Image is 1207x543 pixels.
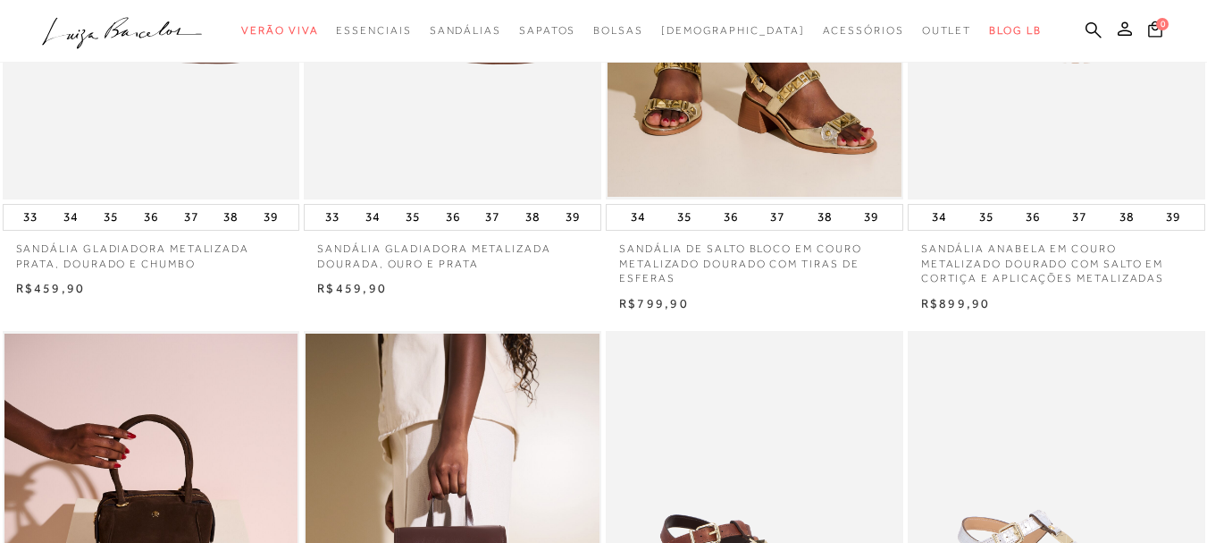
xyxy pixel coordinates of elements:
button: 33 [18,205,43,230]
button: 33 [320,205,345,230]
a: noSubCategoriesText [661,14,805,47]
span: Verão Viva [241,24,318,37]
button: 38 [812,205,837,230]
button: 39 [560,205,585,230]
span: Essenciais [336,24,411,37]
button: 39 [1161,205,1186,230]
button: 36 [440,205,465,230]
button: 35 [98,205,123,230]
button: 36 [1020,205,1045,230]
a: SANDÁLIA GLADIADORA METALIZADA PRATA, DOURADO E CHUMBO [3,231,300,272]
button: 35 [974,205,999,230]
span: Bolsas [593,24,643,37]
span: Outlet [922,24,972,37]
button: 37 [765,205,790,230]
button: 34 [926,205,951,230]
a: noSubCategoriesText [336,14,411,47]
button: 34 [360,205,385,230]
button: 35 [672,205,697,230]
span: Acessórios [823,24,904,37]
span: [DEMOGRAPHIC_DATA] [661,24,805,37]
a: SANDÁLIA GLADIADORA METALIZADA DOURADA, OURO E PRATA [304,231,601,272]
button: 36 [718,205,743,230]
button: 37 [1067,205,1092,230]
button: 37 [480,205,505,230]
span: R$799,90 [619,296,689,310]
a: BLOG LB [989,14,1041,47]
a: noSubCategoriesText [593,14,643,47]
a: noSubCategoriesText [922,14,972,47]
button: 39 [258,205,283,230]
button: 38 [218,205,243,230]
button: 0 [1143,20,1168,44]
span: R$459,90 [16,281,86,295]
span: BLOG LB [989,24,1041,37]
span: 0 [1156,18,1169,30]
a: SANDÁLIA DE SALTO BLOCO EM COURO METALIZADO DOURADO COM TIRAS DE ESFERAS [606,231,903,286]
button: 36 [138,205,163,230]
a: noSubCategoriesText [823,14,904,47]
span: Sandálias [430,24,501,37]
button: 38 [1114,205,1139,230]
a: noSubCategoriesText [430,14,501,47]
button: 39 [859,205,884,230]
button: 34 [625,205,650,230]
span: R$899,90 [921,296,991,310]
a: SANDÁLIA ANABELA EM COURO METALIZADO DOURADO COM SALTO EM CORTIÇA E APLICAÇÕES METALIZADAS [908,231,1205,286]
button: 34 [58,205,83,230]
button: 35 [400,205,425,230]
a: noSubCategoriesText [241,14,318,47]
span: R$459,90 [317,281,387,295]
button: 37 [179,205,204,230]
button: 38 [520,205,545,230]
a: noSubCategoriesText [519,14,575,47]
span: Sapatos [519,24,575,37]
